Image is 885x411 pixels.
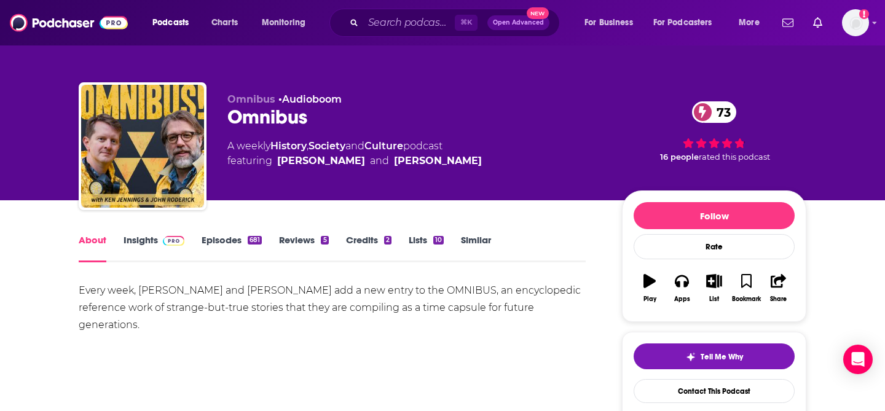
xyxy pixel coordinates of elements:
[634,379,795,403] a: Contact This Podcast
[692,101,737,123] a: 73
[622,93,806,170] div: 73 16 peoplerated this podcast
[227,154,482,168] span: featuring
[152,14,189,31] span: Podcasts
[341,9,572,37] div: Search podcasts, credits, & more...
[777,12,798,33] a: Show notifications dropdown
[686,352,696,362] img: tell me why sparkle
[653,14,712,31] span: For Podcasters
[163,236,184,246] img: Podchaser Pro
[645,13,730,33] button: open menu
[79,282,586,334] div: Every week, [PERSON_NAME] and [PERSON_NAME] add a new entry to the OMNIBUS, an encyclopedic refer...
[124,234,184,262] a: InsightsPodchaser Pro
[674,296,690,303] div: Apps
[144,13,205,33] button: open menu
[842,9,869,36] button: Show profile menu
[643,296,656,303] div: Play
[203,13,245,33] a: Charts
[277,154,365,168] a: John Roderick
[346,234,391,262] a: Credits2
[307,140,309,152] span: ,
[253,13,321,33] button: open menu
[227,139,482,168] div: A weekly podcast
[584,14,633,31] span: For Business
[843,345,873,374] div: Open Intercom Messenger
[527,7,549,19] span: New
[384,236,391,245] div: 2
[701,352,743,362] span: Tell Me Why
[309,140,345,152] a: Society
[634,202,795,229] button: Follow
[202,234,262,262] a: Episodes681
[739,14,760,31] span: More
[634,266,666,310] button: Play
[227,93,275,105] span: Omnibus
[345,140,364,152] span: and
[859,9,869,19] svg: Add a profile image
[321,236,328,245] div: 5
[699,152,770,162] span: rated this podcast
[455,15,478,31] span: ⌘ K
[79,234,106,262] a: About
[363,13,455,33] input: Search podcasts, credits, & more...
[634,234,795,259] div: Rate
[493,20,544,26] span: Open Advanced
[842,9,869,36] span: Logged in as megcassidy
[461,234,491,262] a: Similar
[282,93,342,105] a: Audioboom
[270,140,307,152] a: History
[409,234,444,262] a: Lists10
[808,12,827,33] a: Show notifications dropdown
[666,266,698,310] button: Apps
[634,343,795,369] button: tell me why sparkleTell Me Why
[730,13,775,33] button: open menu
[262,14,305,31] span: Monitoring
[730,266,762,310] button: Bookmark
[576,13,648,33] button: open menu
[660,152,699,162] span: 16 people
[433,236,444,245] div: 10
[364,140,403,152] a: Culture
[698,266,730,310] button: List
[279,234,328,262] a: Reviews5
[842,9,869,36] img: User Profile
[770,296,787,303] div: Share
[709,296,719,303] div: List
[732,296,761,303] div: Bookmark
[763,266,795,310] button: Share
[487,15,549,30] button: Open AdvancedNew
[211,14,238,31] span: Charts
[370,154,389,168] span: and
[248,236,262,245] div: 681
[278,93,342,105] span: •
[81,85,204,208] img: Omnibus
[394,154,482,168] a: Ken Jennings
[10,11,128,34] img: Podchaser - Follow, Share and Rate Podcasts
[704,101,737,123] span: 73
